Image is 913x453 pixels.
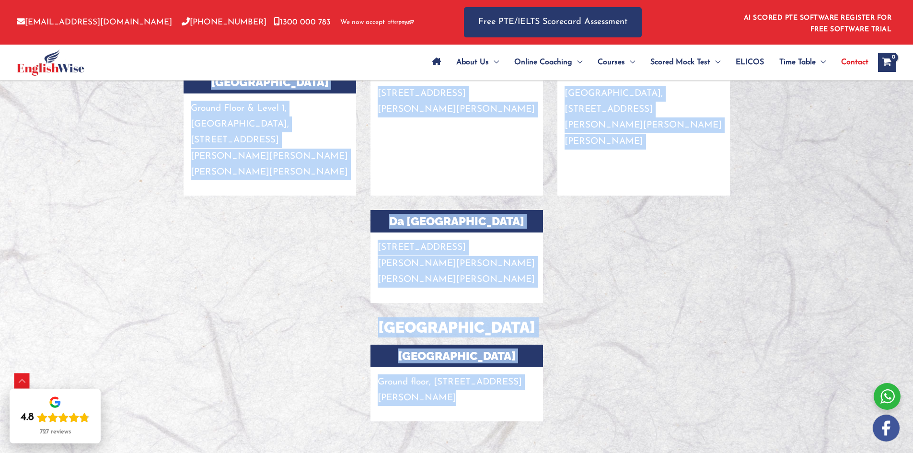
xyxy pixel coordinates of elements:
[176,317,737,337] h3: [GEOGRAPHIC_DATA]
[370,367,543,407] p: Ground floor, [STREET_ADDRESS][PERSON_NAME]
[17,18,172,26] a: [EMAIL_ADDRESS][DOMAIN_NAME]
[625,46,635,79] span: Menu Toggle
[841,46,868,79] span: Contact
[710,46,720,79] span: Menu Toggle
[514,46,572,79] span: Online Coaching
[182,18,266,26] a: [PHONE_NUMBER]
[598,46,625,79] span: Courses
[370,210,543,232] h3: Da [GEOGRAPHIC_DATA]
[878,53,896,72] a: View Shopping Cart, empty
[370,345,543,367] h3: [GEOGRAPHIC_DATA]
[507,46,590,79] a: Online CoachingMenu Toggle
[449,46,507,79] a: About UsMenu Toggle
[728,46,772,79] a: ELICOS
[744,14,892,33] a: AI SCORED PTE SOFTWARE REGISTER FOR FREE SOFTWARE TRIAL
[184,93,356,180] p: Ground Floor & Level 1, [GEOGRAPHIC_DATA], [STREET_ADDRESS][PERSON_NAME][PERSON_NAME][PERSON_NAME...
[40,428,71,436] div: 727 reviews
[772,46,833,79] a: Time TableMenu Toggle
[21,411,90,424] div: Rating: 4.8 out of 5
[370,79,543,118] p: [STREET_ADDRESS][PERSON_NAME][PERSON_NAME]
[738,7,896,38] aside: Header Widget 1
[590,46,643,79] a: CoursesMenu Toggle
[340,18,385,27] span: We now accept
[464,7,642,37] a: Free PTE/IELTS Scorecard Assessment
[425,46,868,79] nav: Site Navigation: Main Menu
[274,18,331,26] a: 1300 000 783
[779,46,816,79] span: Time Table
[650,46,710,79] span: Scored Mock Test
[489,46,499,79] span: Menu Toggle
[833,46,868,79] a: Contact
[21,411,34,424] div: 4.8
[643,46,728,79] a: Scored Mock TestMenu Toggle
[816,46,826,79] span: Menu Toggle
[736,46,764,79] span: ELICOS
[370,232,543,288] p: [STREET_ADDRESS][PERSON_NAME][PERSON_NAME][PERSON_NAME][PERSON_NAME]
[557,79,730,150] p: [GEOGRAPHIC_DATA], [STREET_ADDRESS][PERSON_NAME][PERSON_NAME][PERSON_NAME]
[572,46,582,79] span: Menu Toggle
[456,46,489,79] span: About Us
[388,20,414,25] img: Afterpay-Logo
[873,415,900,441] img: white-facebook.png
[17,49,84,76] img: cropped-ew-logo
